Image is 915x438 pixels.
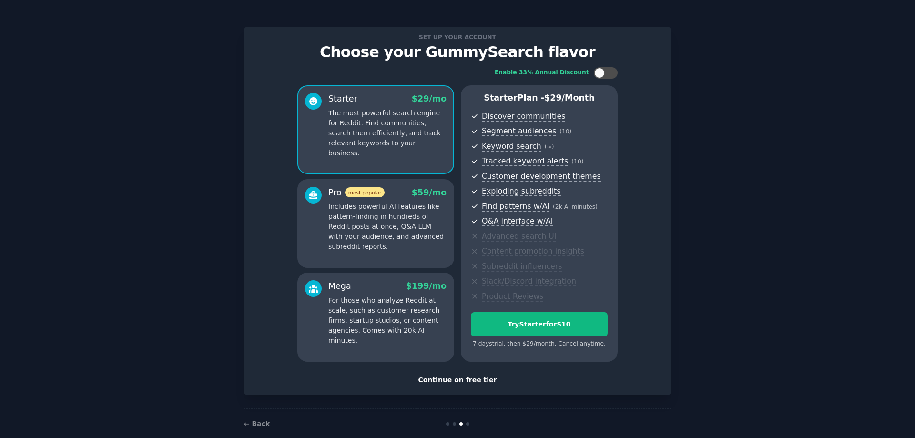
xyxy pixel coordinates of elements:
[412,94,447,103] span: $ 29 /mo
[482,292,543,302] span: Product Reviews
[412,188,447,197] span: $ 59 /mo
[482,142,541,152] span: Keyword search
[544,93,595,102] span: $ 29 /month
[482,262,562,272] span: Subreddit influencers
[482,172,601,182] span: Customer development themes
[545,143,554,150] span: ( ∞ )
[471,340,608,348] div: 7 days trial, then $ 29 /month . Cancel anytime.
[254,375,661,385] div: Continue on free tier
[406,281,447,291] span: $ 199 /mo
[328,108,447,158] p: The most powerful search engine for Reddit. Find communities, search them efficiently, and track ...
[328,93,357,105] div: Starter
[482,246,584,256] span: Content promotion insights
[559,128,571,135] span: ( 10 )
[553,204,598,210] span: ( 2k AI minutes )
[328,280,351,292] div: Mega
[482,232,556,242] span: Advanced search UI
[482,202,549,212] span: Find patterns w/AI
[482,156,568,166] span: Tracked keyword alerts
[328,202,447,252] p: Includes powerful AI features like pattern-finding in hundreds of Reddit posts at once, Q&A LLM w...
[482,126,556,136] span: Segment audiences
[328,295,447,346] p: For those who analyze Reddit at scale, such as customer research firms, startup studios, or conte...
[482,186,560,196] span: Exploding subreddits
[471,92,608,104] p: Starter Plan -
[244,420,270,428] a: ← Back
[482,276,576,286] span: Slack/Discord integration
[471,319,607,329] div: Try Starter for $10
[328,187,385,199] div: Pro
[417,32,498,42] span: Set up your account
[254,44,661,61] p: Choose your GummySearch flavor
[345,187,385,197] span: most popular
[482,216,553,226] span: Q&A interface w/AI
[471,312,608,336] button: TryStarterfor$10
[571,158,583,165] span: ( 10 )
[495,69,589,77] div: Enable 33% Annual Discount
[482,112,565,122] span: Discover communities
